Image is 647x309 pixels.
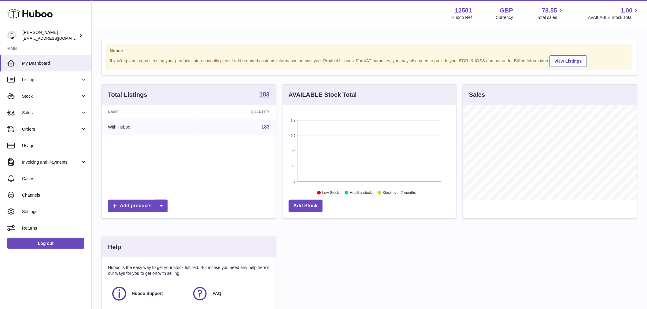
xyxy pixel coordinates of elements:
span: Usage [22,143,87,149]
td: With Huboo [102,119,194,135]
text: 0.6 [291,149,295,153]
span: FAQ [213,291,221,296]
span: My Dashboard [22,60,87,66]
h3: Total Listings [108,91,147,99]
span: Returns [22,225,87,231]
a: 183 [261,124,270,129]
text: 0.3 [291,164,295,168]
text: 0 [294,180,295,183]
span: Stock [22,93,80,99]
span: Invoicing and Payments [22,159,80,165]
a: 1.00 AVAILABLE Stock Total [588,6,640,20]
span: Channels [22,192,87,198]
a: Log out [7,238,84,249]
h3: AVAILABLE Stock Total [289,91,357,99]
div: Huboo Ref [452,15,472,20]
a: Add Stock [289,200,323,212]
h3: Help [108,243,121,251]
a: Add products [108,200,168,212]
text: Stock over 2 months [383,191,416,195]
strong: 183 [259,91,269,97]
div: [PERSON_NAME] [23,30,78,41]
span: Listings [22,77,80,83]
strong: Notice [110,48,629,54]
text: Healthy stock [350,191,372,195]
span: Orders [22,126,80,132]
span: Huboo Support [132,291,163,296]
img: internalAdmin-12581@internal.huboo.com [7,31,17,40]
h3: Sales [469,91,485,99]
th: Name [102,105,194,119]
span: AVAILABLE Stock Total [588,15,640,20]
a: FAQ [192,285,266,302]
strong: 12581 [455,6,472,15]
span: Settings [22,209,87,215]
span: [EMAIL_ADDRESS][DOMAIN_NAME] [23,36,90,41]
div: If you're planning on sending your products internationally please add required customs informati... [110,54,629,67]
div: Currency [496,15,513,20]
strong: GBP [500,6,513,15]
th: Quantity [194,105,276,119]
a: 183 [259,91,269,99]
a: Huboo Support [111,285,186,302]
span: 73.55 [542,6,557,15]
span: Sales [22,110,80,116]
span: 1.00 [621,6,633,15]
text: Low Stock [322,191,339,195]
span: Cases [22,176,87,182]
a: 73.55 Total sales [537,6,564,20]
text: 1.2 [291,118,295,122]
a: View Listings [549,55,587,67]
p: Huboo is the easy way to get your stock fulfilled. But incase you need any help here's our ways f... [108,265,270,276]
span: Total sales [537,15,564,20]
text: 0.9 [291,134,295,137]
